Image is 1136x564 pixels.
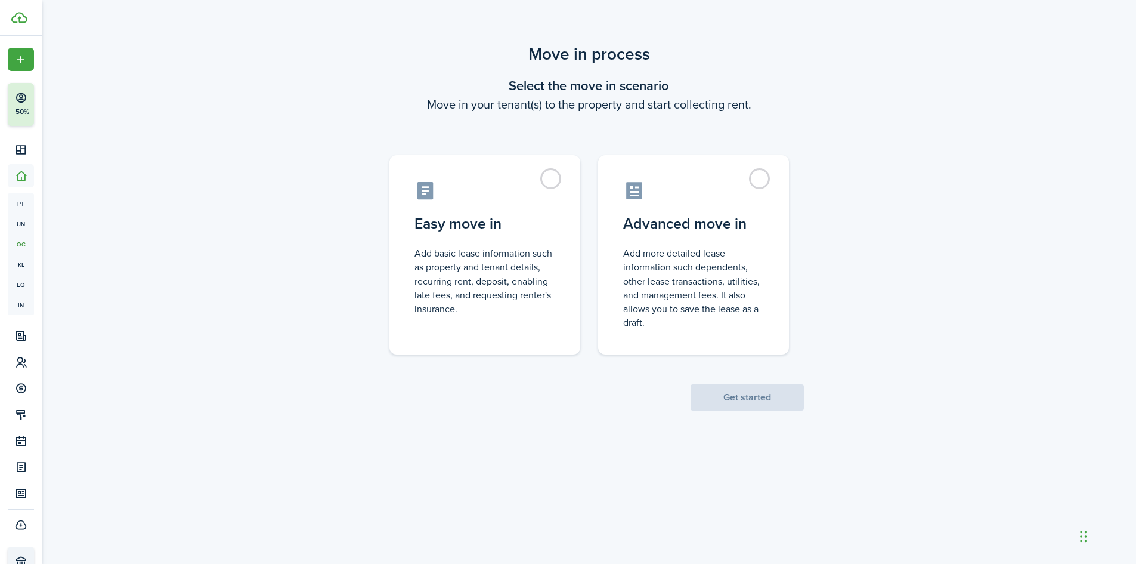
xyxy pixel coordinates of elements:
[1080,519,1087,554] div: Drag
[8,48,34,71] button: Open menu
[8,83,107,126] button: 50%
[15,107,30,117] p: 50%
[1076,507,1136,564] iframe: Chat Widget
[8,295,34,315] a: in
[623,213,764,235] control-radio-card-title: Advanced move in
[8,234,34,254] a: oc
[414,213,555,235] control-radio-card-title: Easy move in
[374,76,804,95] wizard-step-header-title: Select the move in scenario
[623,246,764,329] control-radio-card-description: Add more detailed lease information such dependents, other lease transactions, utilities, and man...
[11,12,27,23] img: TenantCloud
[374,42,804,67] scenario-title: Move in process
[8,214,34,234] a: un
[374,95,804,113] wizard-step-header-description: Move in your tenant(s) to the property and start collecting rent.
[414,246,555,316] control-radio-card-description: Add basic lease information such as property and tenant details, recurring rent, deposit, enablin...
[8,275,34,295] a: eq
[8,254,34,275] a: kl
[8,193,34,214] a: pt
